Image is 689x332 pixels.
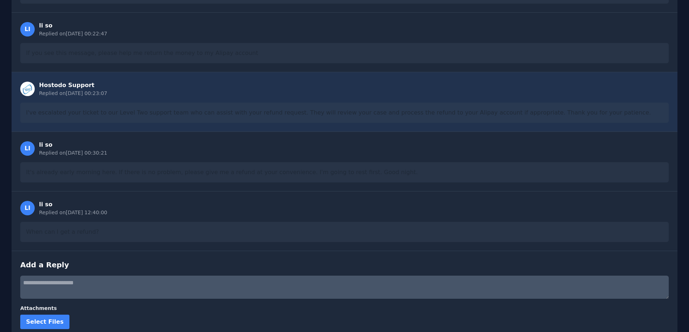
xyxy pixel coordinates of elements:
[26,318,64,325] span: Select Files
[39,30,107,37] div: Replied on [DATE] 00:22:47
[39,209,107,216] div: Replied on [DATE] 12:40:00
[20,305,669,312] label: Attachments
[20,103,669,123] div: I've escalated your ticket to our Level Two support team who can assist with your refund request....
[20,222,669,242] div: When can I get a refund?
[20,82,35,96] img: Staff
[39,149,107,156] div: Replied on [DATE] 00:30:21
[39,141,107,149] div: li so
[20,260,669,270] h3: Add a Reply
[39,90,107,97] div: Replied on [DATE] 00:23:07
[39,81,107,90] div: Hostodo Support
[20,201,35,215] div: LI
[20,162,669,182] div: It's already early morning here. If there is no problem, please give me a refund at your convenie...
[20,22,35,36] div: LI
[20,141,35,156] div: LI
[39,200,107,209] div: li so
[20,43,669,63] div: If you see this message, please help me return the money to my Alipay account
[39,21,107,30] div: li so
